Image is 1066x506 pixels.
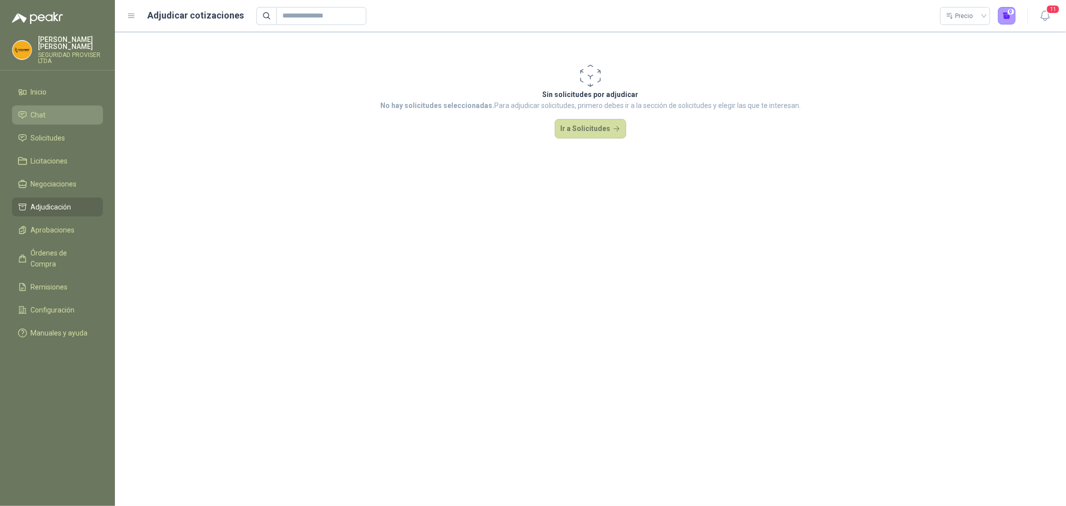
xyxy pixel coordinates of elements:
p: [PERSON_NAME] [PERSON_NAME] [38,36,103,50]
img: Company Logo [12,40,31,59]
a: Órdenes de Compra [12,243,103,273]
p: Para adjudicar solicitudes, primero debes ir a la sección de solicitudes y elegir las que te inte... [380,100,801,111]
a: Chat [12,105,103,124]
h1: Adjudicar cotizaciones [148,8,244,22]
a: Licitaciones [12,151,103,170]
span: Negociaciones [31,178,77,189]
span: Remisiones [31,281,68,292]
a: Aprobaciones [12,220,103,239]
span: Solicitudes [31,132,65,143]
button: Ir a Solicitudes [555,119,627,139]
p: Sin solicitudes por adjudicar [380,89,801,100]
div: Precio [946,8,975,23]
span: Licitaciones [31,155,68,166]
span: Aprobaciones [31,224,75,235]
a: Negociaciones [12,174,103,193]
span: Manuales y ayuda [31,327,88,338]
a: Configuración [12,300,103,319]
img: Logo peakr [12,12,63,24]
a: Adjudicación [12,197,103,216]
a: Inicio [12,82,103,101]
strong: No hay solicitudes seleccionadas. [380,101,494,109]
span: 11 [1046,4,1060,14]
span: Inicio [31,86,47,97]
span: Chat [31,109,46,120]
button: 0 [998,7,1016,25]
button: 11 [1036,7,1054,25]
span: Configuración [31,304,75,315]
span: Órdenes de Compra [31,247,93,269]
a: Remisiones [12,277,103,296]
a: Manuales y ayuda [12,323,103,342]
span: Adjudicación [31,201,71,212]
a: Solicitudes [12,128,103,147]
p: SEGURIDAD PROVISER LTDA [38,52,103,64]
